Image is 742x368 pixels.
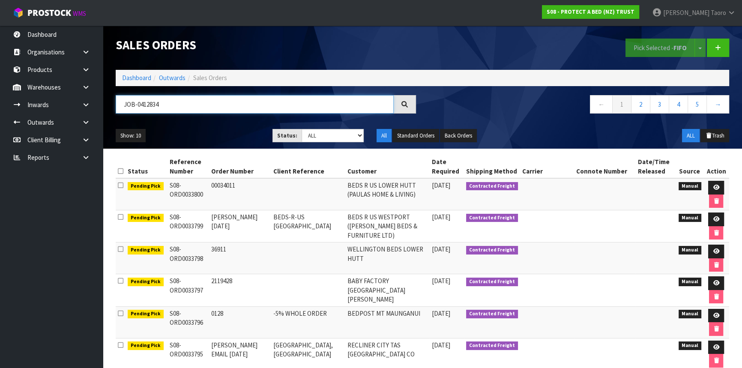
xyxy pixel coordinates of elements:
td: [PERSON_NAME] [DATE] [209,210,271,242]
strong: Status: [277,132,297,139]
span: Contracted Freight [466,246,518,254]
span: Manual [679,341,701,350]
button: ALL [682,129,700,143]
a: 5 [688,95,707,114]
td: -5% WHOLE ORDER [271,306,346,338]
span: Manual [679,310,701,318]
span: Contracted Freight [466,341,518,350]
button: Pick Selected -FIFO [625,39,695,57]
span: [DATE] [432,213,450,221]
strong: S08 - PROTECT A BED (NZ) TRUST [547,8,634,15]
nav: Page navigation [429,95,729,116]
span: [DATE] [432,341,450,349]
a: → [706,95,729,114]
td: S08-ORD0033800 [168,178,209,210]
span: Sales Orders [193,74,227,82]
th: Order Number [209,155,271,178]
a: 3 [650,95,669,114]
a: 2 [631,95,650,114]
span: Pending Pick [128,214,164,222]
span: Manual [679,278,701,286]
button: Show: 10 [116,129,146,143]
button: Back Orders [440,129,477,143]
td: 36911 [209,242,271,274]
img: cube-alt.png [13,7,24,18]
span: Manual [679,182,701,191]
td: 00034011 [209,178,271,210]
span: [DATE] [432,309,450,317]
td: BEDS R US LOWER HUTT (PAULAS HOME & LIVING) [345,178,430,210]
a: ← [590,95,613,114]
small: WMS [73,9,86,18]
span: Contracted Freight [466,278,518,286]
a: S08 - PROTECT A BED (NZ) TRUST [542,5,639,19]
span: Contracted Freight [466,310,518,318]
td: 2119428 [209,274,271,306]
span: Taoro [711,9,726,17]
th: Client Reference [271,155,346,178]
span: [DATE] [432,181,450,189]
td: BEDS-R-US [GEOGRAPHIC_DATA] [271,210,346,242]
th: Reference Number [168,155,209,178]
span: Contracted Freight [466,214,518,222]
th: Source [676,155,703,178]
span: Pending Pick [128,341,164,350]
strong: FIFO [673,44,687,52]
span: [DATE] [432,277,450,285]
span: Pending Pick [128,246,164,254]
td: 0128 [209,306,271,338]
th: Connote Number [574,155,636,178]
th: Shipping Method [464,155,520,178]
span: [PERSON_NAME] [663,9,709,17]
a: 1 [612,95,631,114]
span: Pending Pick [128,310,164,318]
h1: Sales Orders [116,39,416,52]
td: S08-ORD0033799 [168,210,209,242]
span: Contracted Freight [466,182,518,191]
th: Action [703,155,729,178]
button: Standard Orders [392,129,439,143]
td: BEDPOST MT MAUNGANUI [345,306,430,338]
td: S08-ORD0033797 [168,274,209,306]
th: Date Required [430,155,464,178]
th: Status [126,155,168,178]
td: S08-ORD0033798 [168,242,209,274]
th: Carrier [520,155,574,178]
td: BEDS R US WESTPORT ([PERSON_NAME] BEDS & FURNITURE LTD) [345,210,430,242]
span: ProStock [27,7,71,18]
a: Dashboard [122,74,151,82]
td: S08-ORD0033796 [168,306,209,338]
span: Manual [679,214,701,222]
a: 4 [669,95,688,114]
td: BABY FACTORY [GEOGRAPHIC_DATA][PERSON_NAME] [345,274,430,306]
th: Date/Time Released [636,155,677,178]
a: Outwards [159,74,185,82]
span: [DATE] [432,245,450,253]
span: Manual [679,246,701,254]
span: Pending Pick [128,278,164,286]
button: All [377,129,392,143]
th: Customer [345,155,430,178]
span: Pending Pick [128,182,164,191]
button: Trash [700,129,729,143]
input: Search sales orders [116,95,394,114]
td: WELLINGTON BEDS LOWER HUTT [345,242,430,274]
